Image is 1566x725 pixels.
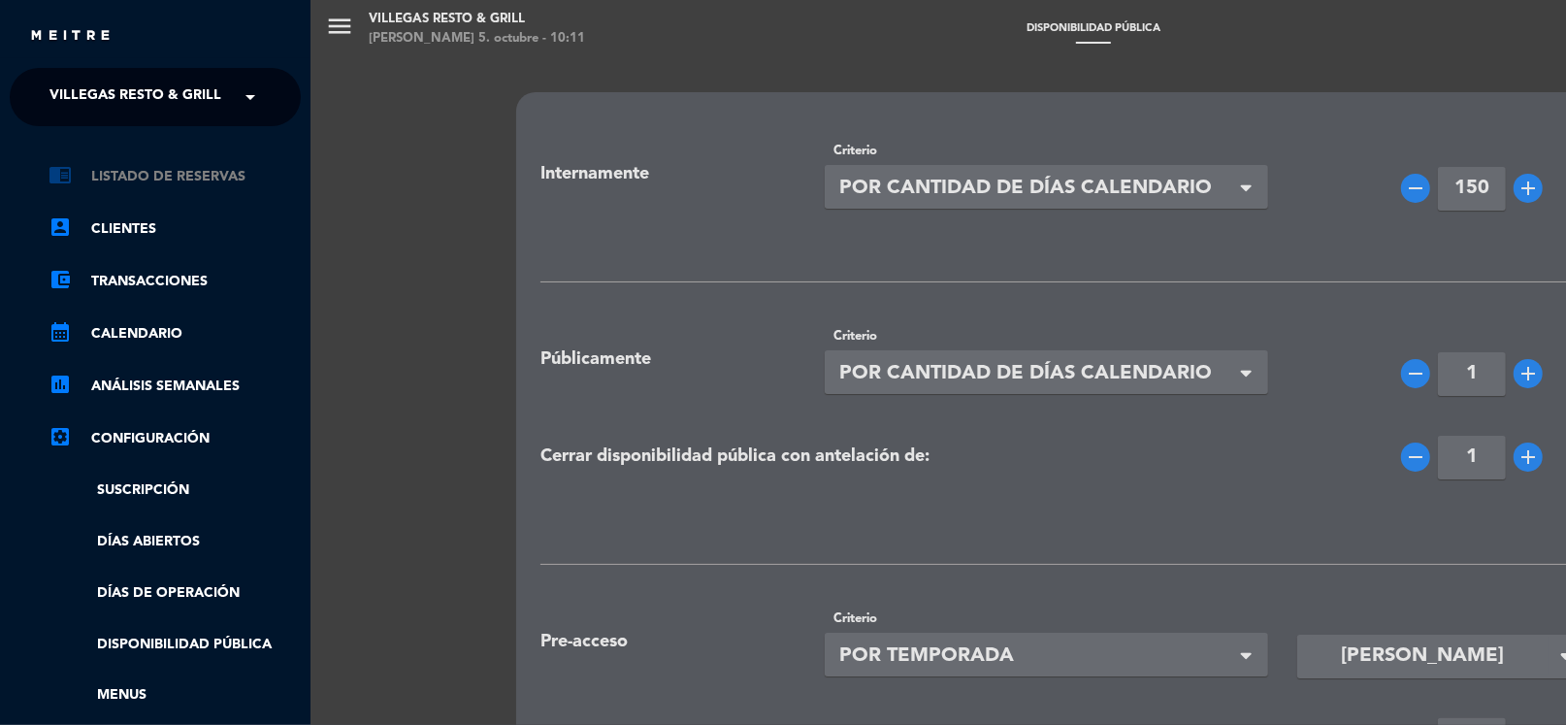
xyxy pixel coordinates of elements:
span: Villegas Resto & Grill [49,77,221,117]
a: account_balance_walletTransacciones [49,270,301,293]
a: Disponibilidad pública [49,634,301,656]
i: settings_applications [49,425,72,448]
a: Suscripción [49,479,301,502]
a: Días abiertos [49,531,301,553]
i: assessment [49,373,72,396]
i: calendar_month [49,320,72,344]
a: account_boxClientes [49,217,301,241]
a: Menus [49,684,301,707]
a: assessmentANÁLISIS SEMANALES [49,375,301,398]
i: chrome_reader_mode [49,163,72,186]
i: account_balance_wallet [49,268,72,291]
a: chrome_reader_modeListado de Reservas [49,165,301,188]
img: MEITRE [29,29,112,44]
a: calendar_monthCalendario [49,322,301,346]
a: Días de Operación [49,582,301,605]
i: account_box [49,215,72,239]
a: Configuración [49,427,301,450]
